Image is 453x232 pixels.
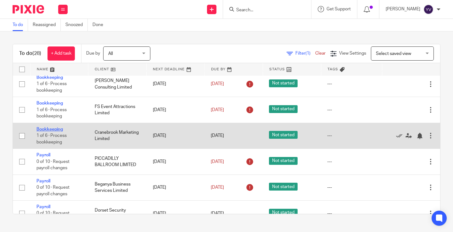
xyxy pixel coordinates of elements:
span: Not started [269,105,298,113]
div: --- [327,81,376,87]
span: Not started [269,79,298,87]
a: To do [13,19,28,31]
span: 1 of 6 · Process bookkeeping [36,108,67,119]
span: 1 of 6 · Process bookkeeping [36,82,67,93]
td: [DATE] [147,149,205,175]
span: [DATE] [211,159,224,164]
img: Pixie [13,5,44,13]
span: [DATE] [211,82,224,86]
span: Not started [269,209,298,217]
td: Cranebrook Marketing Limited [88,123,147,148]
span: 0 of 10 · Request payroll changes [36,185,70,196]
a: Reassigned [33,19,61,31]
td: [PERSON_NAME] Consulting Limited [88,71,147,97]
a: + Add task [48,46,75,61]
div: --- [327,132,376,139]
div: --- [327,159,376,165]
span: View Settings [339,51,366,56]
td: [DATE] [147,97,205,123]
span: Tags [327,67,338,71]
span: Filter [295,51,315,56]
input: Search [236,8,292,13]
span: [DATE] [211,185,224,190]
img: svg%3E [423,4,433,14]
span: Get Support [327,7,351,11]
a: Bookkeeping [36,101,63,105]
span: [DATE] [211,133,224,138]
div: --- [327,210,376,217]
div: --- [327,184,376,191]
a: Mark as done [396,132,405,139]
span: Select saved view [376,51,411,56]
span: Not started [269,131,298,139]
a: Payroll [36,205,50,209]
span: 1 of 6 · Process bookkeeping [36,133,67,144]
span: [DATE] [211,211,224,216]
span: Not started [269,183,298,191]
p: [PERSON_NAME] [386,6,420,12]
td: Beganya Business Services Limited [88,175,147,200]
td: [DATE] [147,123,205,148]
a: Payroll [36,153,50,157]
span: All [108,51,113,56]
a: Bookkeeping [36,75,63,80]
a: Payroll [36,179,50,183]
span: Not started [269,157,298,165]
span: 0 of 10 · Request payroll changes [36,159,70,170]
span: (1) [305,51,310,56]
a: Clear [315,51,326,56]
td: [DATE] [147,71,205,97]
span: (28) [32,51,41,56]
span: [DATE] [211,108,224,112]
td: [DATE] [147,201,205,226]
h1: To do [19,50,41,57]
a: Done [92,19,108,31]
td: FS Event Attractions Limited [88,97,147,123]
td: PICCADILLY BALLROOM LIMITED [88,149,147,175]
td: [DATE] [147,175,205,200]
p: Due by [86,50,100,57]
td: Dorset Security Limited [88,201,147,226]
a: Bookkeeping [36,127,63,132]
div: --- [327,107,376,113]
a: Snoozed [65,19,88,31]
span: 0 of 10 · Request payroll changes [36,211,70,222]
